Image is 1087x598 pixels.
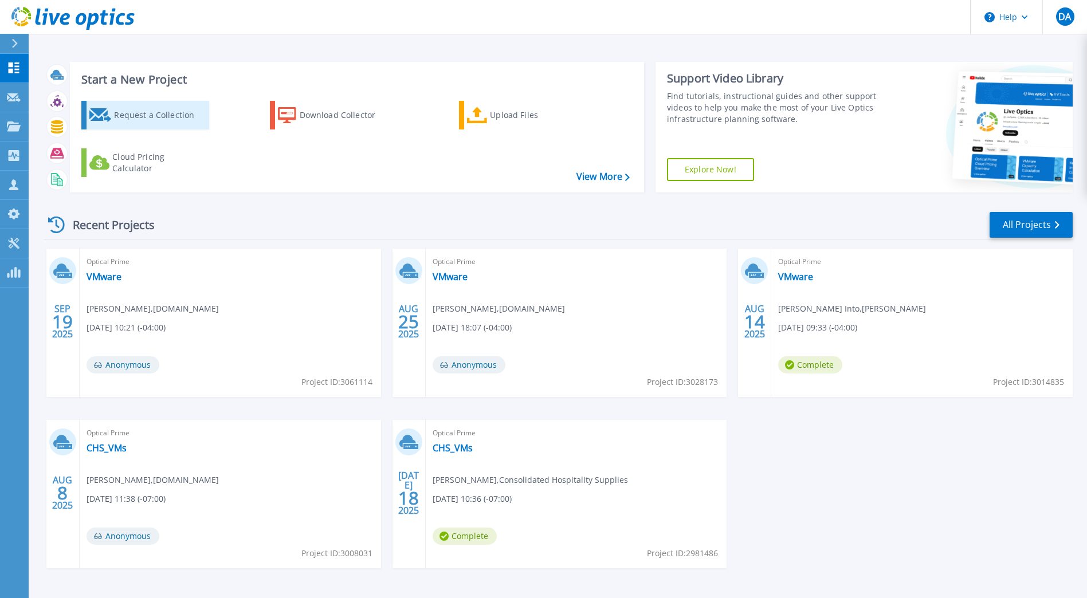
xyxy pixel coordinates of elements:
span: 18 [398,493,419,503]
span: 8 [57,488,68,498]
div: AUG 2025 [52,472,73,514]
span: [DATE] 10:36 (-07:00) [433,493,512,505]
span: 14 [744,317,765,326]
div: Find tutorials, instructional guides and other support videos to help you make the most of your L... [667,91,880,125]
span: [DATE] 09:33 (-04:00) [778,321,857,334]
span: Complete [778,356,842,373]
span: Anonymous [87,356,159,373]
div: Recent Projects [44,211,170,239]
span: Anonymous [433,356,505,373]
div: Support Video Library [667,71,880,86]
span: Anonymous [87,528,159,545]
a: Download Collector [270,101,398,129]
div: AUG 2025 [398,301,419,343]
div: Upload Files [490,104,582,127]
span: 19 [52,317,73,326]
div: Download Collector [300,104,391,127]
span: Optical Prime [87,255,374,268]
span: Project ID: 3061114 [301,376,372,388]
a: Cloud Pricing Calculator [81,148,209,177]
span: [DATE] 18:07 (-04:00) [433,321,512,334]
div: SEP 2025 [52,301,73,343]
div: Cloud Pricing Calculator [112,151,204,174]
a: VMware [778,271,813,282]
span: [PERSON_NAME] , [DOMAIN_NAME] [87,474,219,486]
span: Optical Prime [433,427,720,439]
span: [DATE] 10:21 (-04:00) [87,321,166,334]
span: [DATE] 11:38 (-07:00) [87,493,166,505]
span: Optical Prime [433,255,720,268]
a: Upload Files [459,101,587,129]
span: DA [1058,12,1071,21]
a: VMware [87,271,121,282]
h3: Start a New Project [81,73,629,86]
span: Complete [433,528,497,545]
span: Project ID: 3014835 [993,376,1064,388]
a: View More [576,171,630,182]
span: 25 [398,317,419,326]
a: CHS_VMs [433,442,473,454]
a: Explore Now! [667,158,754,181]
a: Request a Collection [81,101,209,129]
span: Optical Prime [778,255,1066,268]
span: [PERSON_NAME] , [DOMAIN_NAME] [87,302,219,315]
span: Project ID: 3028173 [647,376,718,388]
a: CHS_VMs [87,442,127,454]
div: AUG 2025 [744,301,766,343]
span: Project ID: 2981486 [647,547,718,560]
span: [PERSON_NAME] Into , [PERSON_NAME] [778,302,926,315]
span: Optical Prime [87,427,374,439]
span: Project ID: 3008031 [301,547,372,560]
div: [DATE] 2025 [398,472,419,514]
a: All Projects [990,212,1073,238]
div: Request a Collection [114,104,206,127]
a: VMware [433,271,468,282]
span: [PERSON_NAME] , [DOMAIN_NAME] [433,302,565,315]
span: [PERSON_NAME] , Consolidated Hospitality Supplies [433,474,628,486]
